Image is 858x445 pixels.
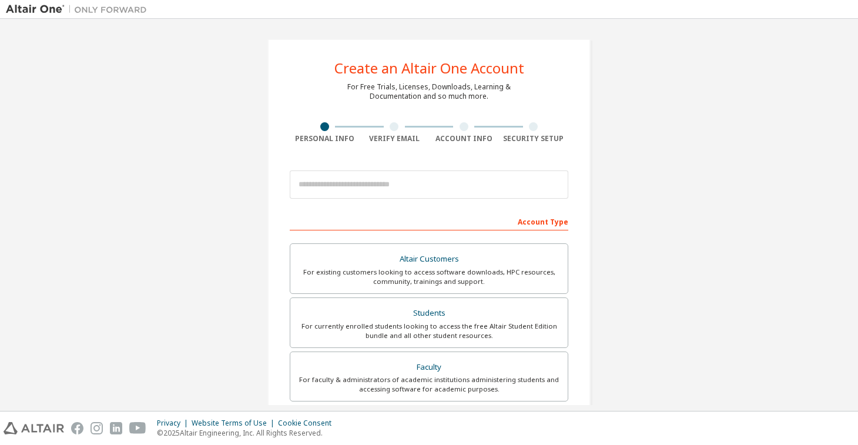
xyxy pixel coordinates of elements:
img: youtube.svg [129,422,146,434]
div: Account Info [429,134,499,143]
img: altair_logo.svg [4,422,64,434]
img: linkedin.svg [110,422,122,434]
img: instagram.svg [91,422,103,434]
div: Create an Altair One Account [334,61,524,75]
div: Students [297,305,561,322]
div: Altair Customers [297,251,561,267]
div: Personal Info [290,134,360,143]
div: Cookie Consent [278,419,338,428]
div: Website Terms of Use [192,419,278,428]
div: For Free Trials, Licenses, Downloads, Learning & Documentation and so much more. [347,82,511,101]
div: For faculty & administrators of academic institutions administering students and accessing softwa... [297,375,561,394]
div: Privacy [157,419,192,428]
div: Security Setup [499,134,569,143]
div: Faculty [297,359,561,376]
div: For currently enrolled students looking to access the free Altair Student Edition bundle and all ... [297,322,561,340]
p: © 2025 Altair Engineering, Inc. All Rights Reserved. [157,428,338,438]
img: facebook.svg [71,422,83,434]
img: Altair One [6,4,153,15]
div: Account Type [290,212,568,230]
div: For existing customers looking to access software downloads, HPC resources, community, trainings ... [297,267,561,286]
div: Verify Email [360,134,430,143]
